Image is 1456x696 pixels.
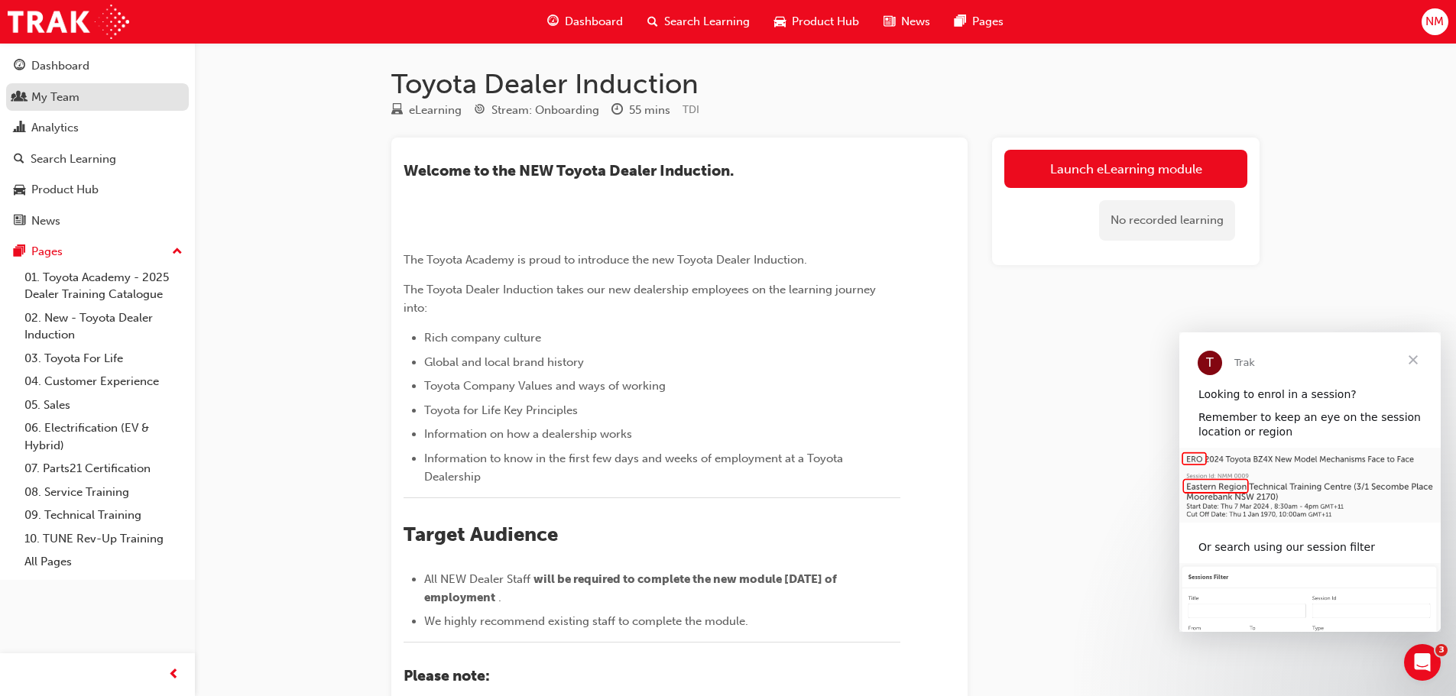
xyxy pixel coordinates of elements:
[31,89,79,106] div: My Team
[404,283,879,315] span: The Toyota Dealer Induction takes our new dealership employees on the learning journey into:
[1179,332,1441,632] iframe: Intercom live chat message
[424,572,839,604] span: will be required to complete the new module [DATE] of employment
[424,379,666,393] span: Toyota Company Values and ways of working
[31,119,79,137] div: Analytics
[14,153,24,167] span: search-icon
[14,60,25,73] span: guage-icon
[31,181,99,199] div: Product Hub
[18,457,189,481] a: 07. Parts21 Certification
[31,151,116,168] div: Search Learning
[391,101,462,120] div: Type
[635,6,762,37] a: search-iconSearch Learning
[424,572,530,586] span: All NEW Dealer Staff
[884,12,895,31] span: news-icon
[6,176,189,204] a: Product Hub
[424,614,748,628] span: We highly recommend existing staff to complete the module.
[611,101,670,120] div: Duration
[404,667,490,685] span: Please note:
[1425,13,1444,31] span: NM
[774,12,786,31] span: car-icon
[391,67,1260,101] h1: Toyota Dealer Induction
[972,13,1004,31] span: Pages
[424,427,632,441] span: Information on how a dealership works
[955,12,966,31] span: pages-icon
[683,103,699,116] span: Learning resource code
[409,102,462,119] div: eLearning
[664,13,750,31] span: Search Learning
[1099,200,1235,241] div: No recorded learning
[792,13,859,31] span: Product Hub
[404,162,734,180] span: ​Welcome to the NEW Toyota Dealer Induction.
[391,104,403,118] span: learningResourceType_ELEARNING-icon
[474,104,485,118] span: target-icon
[404,523,558,546] span: Target Audience
[942,6,1016,37] a: pages-iconPages
[901,13,930,31] span: News
[14,215,25,228] span: news-icon
[31,243,63,261] div: Pages
[6,238,189,266] button: Pages
[18,393,189,417] a: 05. Sales
[18,550,189,574] a: All Pages
[6,114,189,142] a: Analytics
[6,145,189,173] a: Search Learning
[14,183,25,197] span: car-icon
[424,355,584,369] span: Global and local brand history
[1004,150,1247,188] a: Launch eLearning module
[871,6,942,37] a: news-iconNews
[6,49,189,238] button: DashboardMy TeamAnalyticsSearch LearningProduct HubNews
[1422,8,1448,35] button: NM
[629,102,670,119] div: 55 mins
[647,12,658,31] span: search-icon
[424,331,541,345] span: Rich company culture
[18,527,189,551] a: 10. TUNE Rev-Up Training
[18,370,189,393] a: 04. Customer Experience
[18,266,189,306] a: 01. Toyota Academy - 2025 Dealer Training Catalogue
[6,207,189,235] a: News
[424,452,846,484] span: Information to know in the first few days and weeks of employment at a Toyota Dealership
[14,91,25,105] span: people-icon
[1435,644,1448,656] span: 3
[762,6,871,37] a: car-iconProduct Hub
[498,591,501,604] span: .
[18,503,189,527] a: 09. Technical Training
[14,121,25,135] span: chart-icon
[424,403,578,417] span: Toyota for Life Key Principles
[535,6,635,37] a: guage-iconDashboard
[565,13,623,31] span: Dashboard
[491,102,599,119] div: Stream: Onboarding
[6,52,189,80] a: Dashboard
[18,416,189,457] a: 06. Electrification (EV & Hybrid)
[611,104,623,118] span: clock-icon
[18,347,189,371] a: 03. Toyota For Life
[1404,644,1441,681] iframe: Intercom live chat
[547,12,559,31] span: guage-icon
[8,5,129,39] img: Trak
[474,101,599,120] div: Stream
[6,83,189,112] a: My Team
[31,212,60,230] div: News
[18,481,189,504] a: 08. Service Training
[14,245,25,259] span: pages-icon
[168,665,180,685] span: prev-icon
[18,306,189,347] a: 02. New - Toyota Dealer Induction
[404,253,807,267] span: The Toyota Academy is proud to introduce the new Toyota Dealer Induction.
[172,242,183,262] span: up-icon
[31,57,89,75] div: Dashboard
